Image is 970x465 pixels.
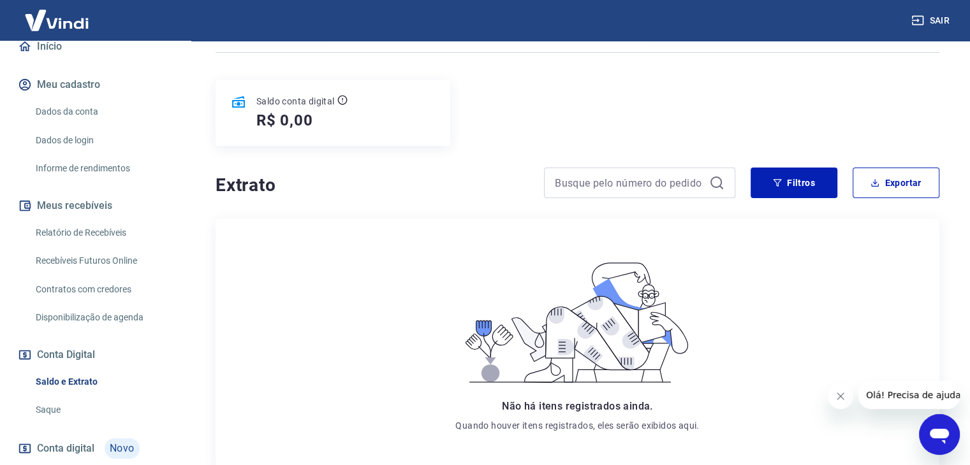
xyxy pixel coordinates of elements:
span: Conta digital [37,440,94,457]
img: Vindi [15,1,98,39]
iframe: Botão para abrir a janela de mensagens [919,414,960,455]
a: Saldo e Extrato [31,369,175,395]
a: Disponibilização de agenda [31,304,175,331]
a: Dados de login [31,127,175,154]
a: Início [15,32,175,61]
button: Sair [909,9,955,32]
button: Meus recebíveis [15,192,175,220]
button: Meu cadastro [15,71,175,99]
h5: R$ 0,00 [256,110,313,131]
p: Saldo conta digital [256,95,335,108]
iframe: Mensagem da empresa [858,381,960,409]
span: Não há itens registrados ainda. [502,400,652,412]
button: Exportar [853,168,939,198]
span: Novo [105,438,140,459]
iframe: Fechar mensagem [828,383,853,409]
a: Informe de rendimentos [31,155,175,182]
a: Recebíveis Futuros Online [31,248,175,274]
p: Quando houver itens registrados, eles serão exibidos aqui. [455,419,699,432]
h4: Extrato [216,173,529,198]
span: Olá! Precisa de ajuda? [8,9,107,19]
a: Saque [31,397,175,423]
button: Conta Digital [15,341,175,369]
a: Conta digitalNovo [15,433,175,464]
a: Contratos com credores [31,276,175,303]
a: Relatório de Recebíveis [31,220,175,246]
button: Filtros [751,168,837,198]
input: Busque pelo número do pedido [555,173,704,192]
a: Dados da conta [31,99,175,125]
